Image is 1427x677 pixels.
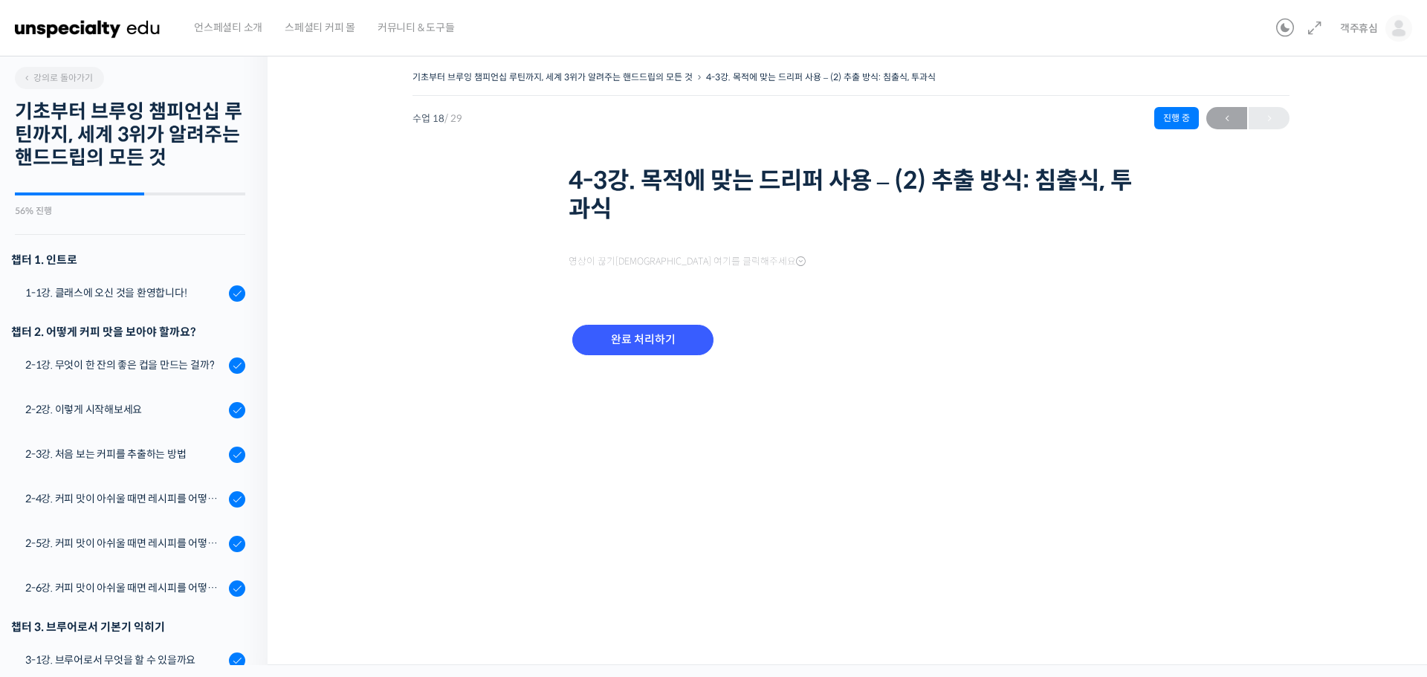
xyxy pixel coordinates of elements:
div: 2-6강. 커피 맛이 아쉬울 때면 레시피를 어떻게 수정해 보면 좋을까요? (3) [25,580,224,596]
div: 2-1강. 무엇이 한 잔의 좋은 컵을 만드는 걸까? [25,357,224,373]
h3: 챕터 1. 인트로 [11,250,245,270]
span: / 29 [444,112,462,125]
a: 4-3강. 목적에 맞는 드리퍼 사용 – (2) 추출 방식: 침출식, 투과식 [706,71,936,82]
h1: 4-3강. 목적에 맞는 드리퍼 사용 – (2) 추출 방식: 침출식, 투과식 [569,166,1133,224]
span: 수업 18 [412,114,462,123]
div: 진행 중 [1154,107,1199,129]
div: 56% 진행 [15,207,245,216]
div: 1-1강. 클래스에 오신 것을 환영합니다! [25,285,224,301]
div: 3-1강. 브루어로서 무엇을 할 수 있을까요 [25,652,224,668]
span: 영상이 끊기[DEMOGRAPHIC_DATA] 여기를 클릭해주세요 [569,256,806,268]
div: 2-3강. 처음 보는 커피를 추출하는 방법 [25,446,224,462]
a: 기초부터 브루잉 챔피언십 루틴까지, 세계 3위가 알려주는 핸드드립의 모든 것 [412,71,693,82]
span: ← [1206,108,1247,129]
div: 2-2강. 이렇게 시작해보세요 [25,401,224,418]
span: 강의로 돌아가기 [22,72,93,83]
div: 챕터 2. 어떻게 커피 맛을 보아야 할까요? [11,322,245,342]
span: 객주휴심 [1340,22,1378,35]
div: 챕터 3. 브루어로서 기본기 익히기 [11,617,245,637]
a: ←이전 [1206,107,1247,129]
h2: 기초부터 브루잉 챔피언십 루틴까지, 세계 3위가 알려주는 핸드드립의 모든 것 [15,100,245,170]
input: 완료 처리하기 [572,325,713,355]
div: 2-5강. 커피 맛이 아쉬울 때면 레시피를 어떻게 수정해 보면 좋을까요? (2) [25,535,224,551]
a: 강의로 돌아가기 [15,67,104,89]
div: 2-4강. 커피 맛이 아쉬울 때면 레시피를 어떻게 수정해 보면 좋을까요? (1) [25,490,224,507]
